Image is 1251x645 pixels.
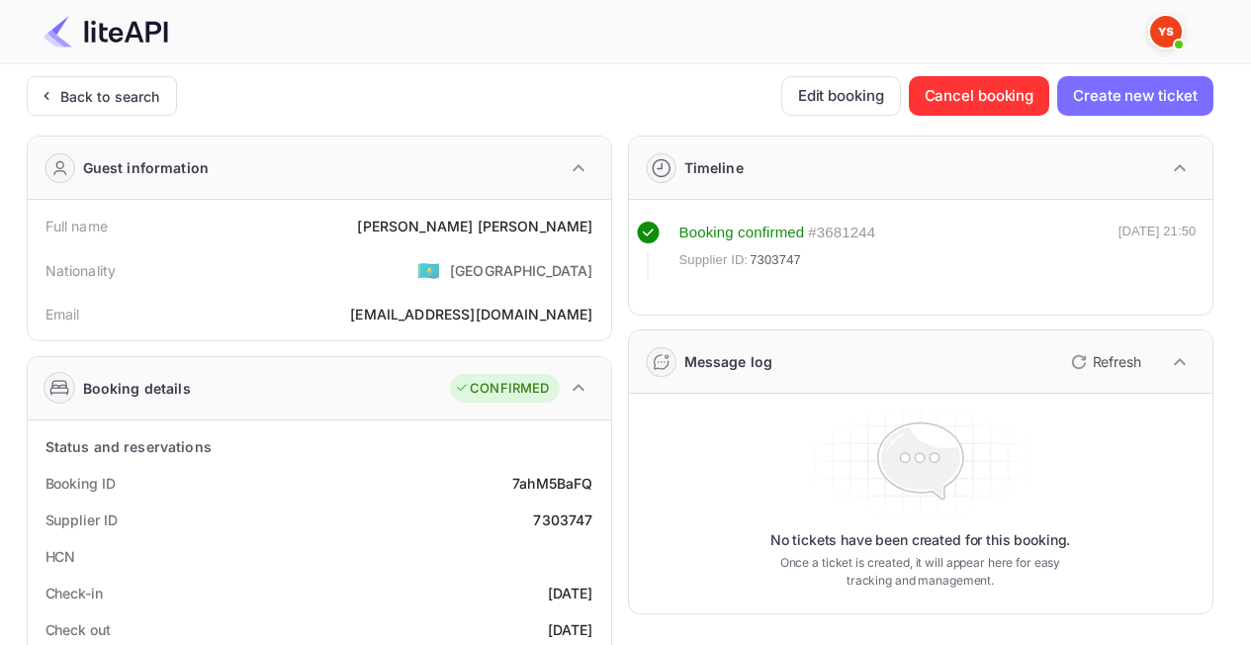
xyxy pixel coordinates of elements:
[533,509,592,530] div: 7303747
[450,260,593,281] div: [GEOGRAPHIC_DATA]
[83,378,191,399] div: Booking details
[350,304,592,324] div: [EMAIL_ADDRESS][DOMAIN_NAME]
[548,583,593,603] div: [DATE]
[45,473,116,494] div: Booking ID
[417,252,440,288] span: United States
[764,554,1077,590] p: Once a ticket is created, it will appear here for easy tracking and management.
[45,260,117,281] div: Nationality
[512,473,592,494] div: 7ahM5BaFQ
[684,351,773,372] div: Message log
[679,250,749,270] span: Supplier ID:
[60,86,160,107] div: Back to search
[781,76,901,116] button: Edit booking
[808,222,875,244] div: # 3681244
[45,583,103,603] div: Check-in
[357,216,592,236] div: [PERSON_NAME] [PERSON_NAME]
[45,509,118,530] div: Supplier ID
[45,304,80,324] div: Email
[45,436,212,457] div: Status and reservations
[770,530,1071,550] p: No tickets have been created for this booking.
[1118,222,1197,279] div: [DATE] 21:50
[455,379,549,399] div: CONFIRMED
[679,222,805,244] div: Booking confirmed
[44,16,168,47] img: LiteAPI Logo
[1059,346,1149,378] button: Refresh
[1093,351,1141,372] p: Refresh
[684,157,744,178] div: Timeline
[909,76,1050,116] button: Cancel booking
[750,250,801,270] span: 7303747
[548,619,593,640] div: [DATE]
[45,216,108,236] div: Full name
[1057,76,1212,116] button: Create new ticket
[83,157,210,178] div: Guest information
[45,546,76,567] div: HCN
[45,619,111,640] div: Check out
[1150,16,1182,47] img: Yandex Support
